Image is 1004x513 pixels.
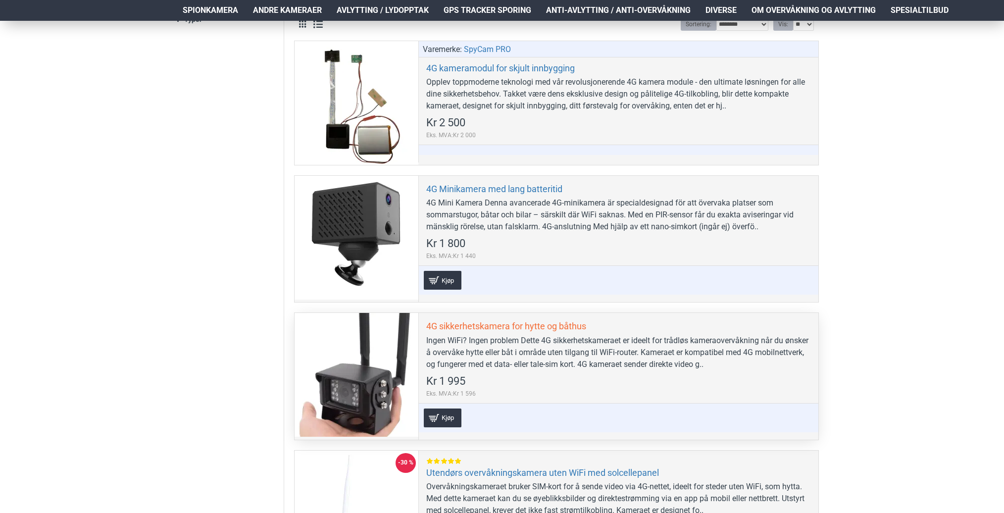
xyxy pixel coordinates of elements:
[295,313,418,437] a: 4G sikkerhetskamera for hytte og båthus 4G sikkerhetskamera for hytte og båthus
[426,376,465,387] span: Kr 1 995
[295,41,418,165] a: 4G kameramodul for skjult innbygging 4G kameramodul for skjult innbygging
[337,4,429,16] span: Avlytting / Lydopptak
[426,197,811,233] div: 4G Mini Kamera Denna avancerade 4G-minikamera är specialdesignad för att övervaka platser som som...
[546,4,691,16] span: Anti-avlytting / Anti-overvåkning
[891,4,949,16] span: Spesialtilbud
[426,252,476,260] span: Eks. MVA:Kr 1 440
[426,320,586,332] a: 4G sikkerhetskamera for hytte og båthus
[464,44,511,55] a: SpyCam PRO
[183,4,238,16] span: Spionkamera
[439,277,456,284] span: Kjøp
[426,117,465,128] span: Kr 2 500
[426,389,476,398] span: Eks. MVA:Kr 1 596
[444,4,531,16] span: GPS Tracker Sporing
[426,335,811,370] div: Ingen WiFi? Ingen problem Dette 4G sikkerhetskameraet er ideelt for trådløs kameraovervåkning når...
[426,62,575,74] a: 4G kameramodul for skjult innbygging
[426,183,562,195] a: 4G Minikamera med lang batteritid
[705,4,737,16] span: Diverse
[423,44,462,55] span: Varemerke:
[439,414,456,421] span: Kjøp
[426,238,465,249] span: Kr 1 800
[295,176,418,300] a: 4G Minikamera med lang batteritid 4G Minikamera med lang batteritid
[426,467,659,478] a: Utendørs overvåkningskamera uten WiFi med solcellepanel
[426,131,476,140] span: Eks. MVA:Kr 2 000
[752,4,876,16] span: Om overvåkning og avlytting
[426,76,811,112] div: Opplev toppmoderne teknologi med vår revolusjonerende 4G kamera module - den ultimate løsningen f...
[681,18,716,31] label: Sortering:
[773,18,793,31] label: Vis:
[253,4,322,16] span: Andre kameraer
